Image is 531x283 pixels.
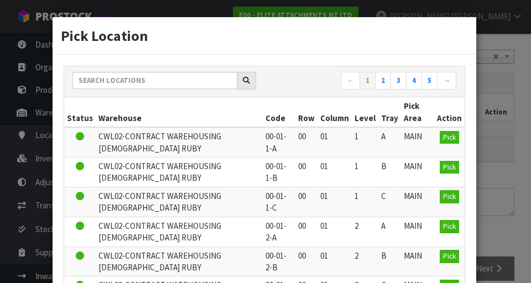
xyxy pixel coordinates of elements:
[352,187,378,217] td: 1
[61,25,468,46] h3: Pick Location
[317,217,352,247] td: 01
[263,158,295,187] td: 00-01-1-B
[263,187,295,217] td: 00-01-1-C
[434,97,465,127] th: Action
[401,127,434,157] td: MAIN
[295,97,317,127] th: Row
[352,158,378,187] td: 1
[352,97,378,127] th: Level
[440,190,459,203] button: Pick
[341,72,360,90] a: ←
[375,72,391,90] a: 2
[443,133,456,142] span: Pick
[378,97,401,127] th: Tray
[263,247,295,276] td: 00-01-2-B
[421,72,438,90] a: 5
[378,217,401,247] td: A
[378,158,401,187] td: B
[295,127,317,157] td: 00
[443,251,456,261] span: Pick
[72,72,237,89] input: Search locations
[378,127,401,157] td: A
[401,158,434,187] td: MAIN
[96,127,263,157] td: CWL02-CONTRACT WAREHOUSING [DEMOGRAPHIC_DATA] RUBY
[273,72,456,91] nav: Page navigation
[360,72,376,90] a: 1
[443,163,456,172] span: Pick
[317,158,352,187] td: 01
[378,187,401,217] td: C
[401,217,434,247] td: MAIN
[440,250,459,263] button: Pick
[352,247,378,276] td: 2
[263,97,295,127] th: Code
[96,247,263,276] td: CWL02-CONTRACT WAREHOUSING [DEMOGRAPHIC_DATA] RUBY
[406,72,422,90] a: 4
[96,158,263,187] td: CWL02-CONTRACT WAREHOUSING [DEMOGRAPHIC_DATA] RUBY
[352,217,378,247] td: 2
[352,127,378,157] td: 1
[391,72,407,90] a: 3
[317,247,352,276] td: 01
[440,131,459,144] button: Pick
[317,127,352,157] td: 01
[295,187,317,217] td: 00
[96,187,263,217] td: CWL02-CONTRACT WAREHOUSING [DEMOGRAPHIC_DATA] RUBY
[96,97,263,127] th: Warehouse
[295,247,317,276] td: 00
[295,158,317,187] td: 00
[443,222,456,231] span: Pick
[440,220,459,233] button: Pick
[401,97,434,127] th: Pick Area
[437,72,456,90] a: →
[64,97,96,127] th: Status
[443,192,456,201] span: Pick
[317,187,352,217] td: 01
[317,97,352,127] th: Column
[401,247,434,276] td: MAIN
[96,217,263,247] td: CWL02-CONTRACT WAREHOUSING [DEMOGRAPHIC_DATA] RUBY
[263,217,295,247] td: 00-01-2-A
[295,217,317,247] td: 00
[378,247,401,276] td: B
[440,161,459,174] button: Pick
[401,187,434,217] td: MAIN
[263,127,295,157] td: 00-01-1-A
